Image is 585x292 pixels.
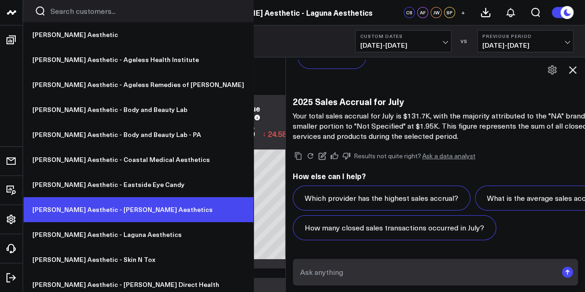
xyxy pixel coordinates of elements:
b: Custom Dates [360,33,446,39]
a: [PERSON_NAME] Aesthetic [23,22,253,47]
a: [PERSON_NAME] Aesthetic - [PERSON_NAME] Aesthetics [23,197,253,222]
a: Ask a data analyst [422,153,475,159]
button: Custom Dates[DATE]-[DATE] [355,30,451,52]
span: ↓ [262,128,266,140]
span: [DATE] - [DATE] [360,42,446,49]
div: Previous: $510.64 [199,142,333,149]
button: How many closed sales transactions occurred in July? [293,215,496,240]
a: [PERSON_NAME] Aesthetic - Ageless Health Institute [23,47,253,72]
a: [PERSON_NAME] Aesthetic - Ageless Remedies of [PERSON_NAME] [23,72,253,97]
a: [PERSON_NAME] Aesthetic - Laguna Aesthetics [201,7,373,18]
a: [PERSON_NAME] Aesthetic - Eastside Eye Candy [23,172,253,197]
a: [PERSON_NAME] Aesthetic - Body and Beauty Lab [23,97,253,122]
span: 24.58% [268,129,293,139]
button: Which provider has the highest sales accrual? [293,186,470,211]
span: + [461,9,465,16]
a: [PERSON_NAME] Aesthetic - Skin N Tox [23,247,253,272]
a: [PERSON_NAME] Aesthetic - Laguna Aesthetics [23,222,253,247]
button: Search customers button [35,6,46,17]
span: [DATE] - [DATE] [482,42,568,49]
div: JW [431,7,442,18]
button: Previous Period[DATE]-[DATE] [477,30,573,52]
button: + [457,7,468,18]
div: CS [404,7,415,18]
input: Search customers input [50,6,242,16]
b: Previous Period [482,33,568,39]
span: Results not quite right? [354,151,421,160]
a: [PERSON_NAME] Aesthetic - Coastal Medical Aesthetics [23,147,253,172]
a: [PERSON_NAME] Aesthetic - Body and Beauty Lab - PA [23,122,253,147]
div: AF [417,7,428,18]
button: Copy [293,150,304,162]
div: SP [444,7,455,18]
div: VS [456,38,473,44]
